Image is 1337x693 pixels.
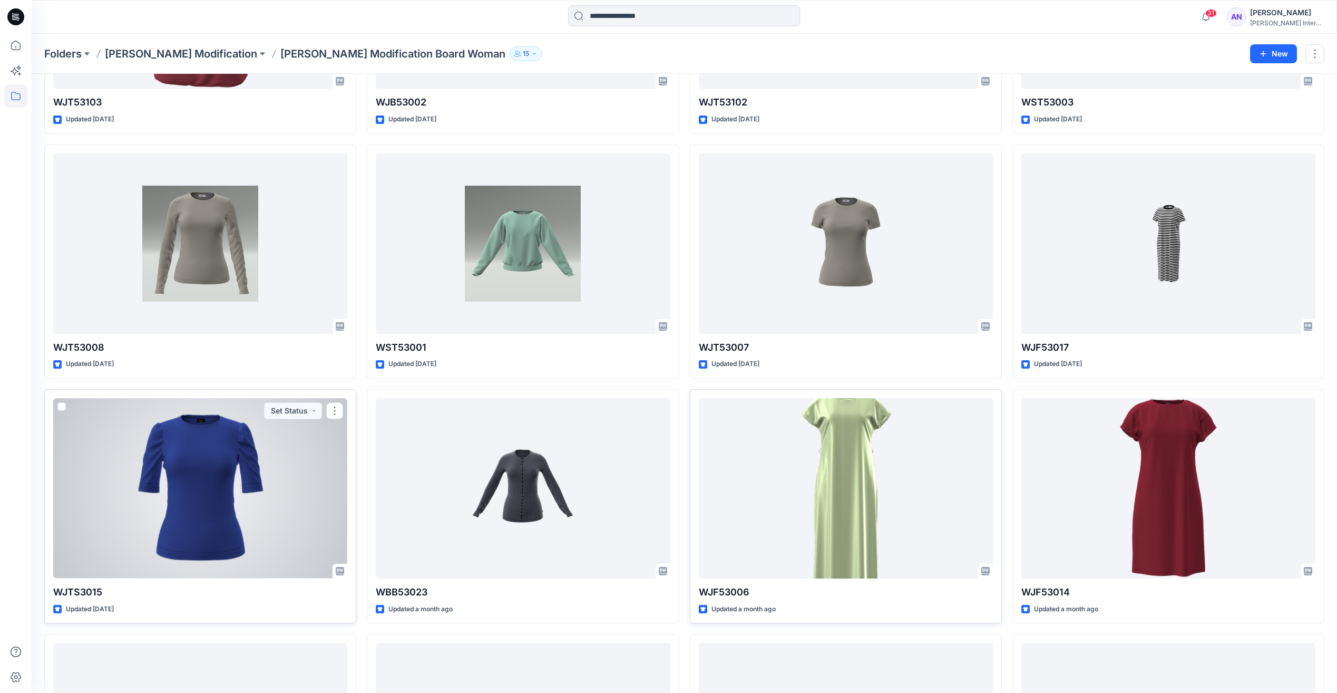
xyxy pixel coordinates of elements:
[376,95,670,110] p: WJB53002
[699,398,993,578] a: WJF53006
[280,46,505,61] p: [PERSON_NAME] Modification Board Woman
[1250,19,1324,27] div: [PERSON_NAME] International
[1250,44,1297,63] button: New
[510,46,542,61] button: 15
[388,604,453,615] p: Updated a month ago
[699,585,993,600] p: WJF53006
[1034,604,1098,615] p: Updated a month ago
[523,48,529,60] p: 15
[53,340,347,355] p: WJT53008
[376,153,670,333] a: WST53001
[44,46,82,61] a: Folders
[711,359,759,370] p: Updated [DATE]
[1021,340,1315,355] p: WJF53017
[66,114,114,125] p: Updated [DATE]
[53,95,347,110] p: WJT53103
[1034,359,1082,370] p: Updated [DATE]
[388,359,436,370] p: Updated [DATE]
[1021,398,1315,578] a: WJF53014
[376,398,670,578] a: WBB53023
[388,114,436,125] p: Updated [DATE]
[1205,9,1217,17] span: 31
[53,585,347,600] p: WJTS3015
[699,95,993,110] p: WJT53102
[1021,585,1315,600] p: WJF53014
[711,604,776,615] p: Updated a month ago
[1021,153,1315,333] a: WJF53017
[53,153,347,333] a: WJT53008
[699,340,993,355] p: WJT53007
[376,340,670,355] p: WST53001
[1034,114,1082,125] p: Updated [DATE]
[711,114,759,125] p: Updated [DATE]
[53,398,347,578] a: WJTS3015
[66,359,114,370] p: Updated [DATE]
[105,46,257,61] a: [PERSON_NAME] Modification
[66,604,114,615] p: Updated [DATE]
[1250,6,1324,19] div: [PERSON_NAME]
[699,153,993,333] a: WJT53007
[1227,7,1246,26] div: AN
[376,585,670,600] p: WBB53023
[1021,95,1315,110] p: WST53003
